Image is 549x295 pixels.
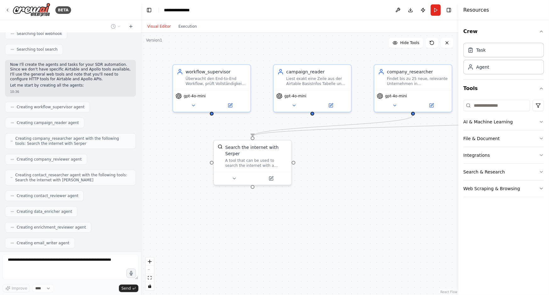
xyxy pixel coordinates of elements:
[463,23,544,40] button: Crew
[146,38,162,43] div: Version 1
[463,80,544,97] button: Tools
[186,76,247,86] div: Überwacht den End-to-End Workflow, prüft Vollständigkeit aller Schritte, bricht bei kritischen Lü...
[143,23,175,30] button: Visual Editor
[463,114,544,130] button: AI & Machine Learning
[17,193,78,198] span: Creating contact_reviewer agent
[17,209,72,214] span: Creating data_enricher agent
[146,266,154,274] button: zoom out
[172,64,251,112] div: workflow_supervisorÜberwacht den End-to-End Workflow, prüft Vollständigkeit aller Schritte, brich...
[146,274,154,282] button: fit view
[463,164,544,180] button: Search & Research
[17,31,62,36] span: Searching tool webhook
[15,136,131,146] span: Creating company_researcher agent with the following tools: Search the internet with Serper
[146,258,154,266] button: zoom in
[184,94,206,99] span: gpt-4o-mini
[387,76,448,86] div: Findet bis zu 25 neue, relevante Unternehmen in {target_industry} und {target_region}, die perfek...
[145,6,154,14] button: Hide left sidebar
[3,284,30,292] button: Improve
[225,144,288,157] div: Search the internet with Serper
[463,130,544,147] button: File & Document
[286,76,347,86] div: Liest exakt eine Zeile aus der Airtable BasisInfos Tabelle und extrahiert alle relevanten Campaig...
[400,40,419,45] span: Hide Tools
[126,23,136,30] button: Start a new chat
[17,105,85,110] span: Creating workflow_supervisor agent
[119,285,138,292] button: Send
[440,290,457,294] a: React Flow attribution
[463,180,544,197] button: Web Scraping & Browsing
[249,116,416,136] g: Edge from b763ed43-3822-4f5f-8b75-f5c6f9f80529 to 091d863c-3f40-480b-b375-511e1402c89c
[387,69,448,75] div: company_researcher
[164,7,195,13] nav: breadcrumb
[10,89,131,94] div: 10:36
[17,120,79,125] span: Creating campaign_reader agent
[225,158,288,168] div: A tool that can be used to search the internet with a search_query. Supports different search typ...
[476,64,489,70] div: Agent
[313,102,349,109] button: Open in side panel
[273,64,352,112] div: campaign_readerLiest exakt eine Zeile aus der Airtable BasisInfos Tabelle und extrahiert alle rel...
[463,147,544,163] button: Integrations
[126,269,136,278] button: Click to speak your automation idea
[12,286,27,291] span: Improve
[213,140,292,185] div: SerperDevToolSearch the internet with SerperA tool that can be used to search the internet with a...
[17,241,70,246] span: Creating email_writer agent
[284,94,306,99] span: gpt-4o-mini
[108,23,123,30] button: Switch to previous chat
[463,6,489,14] h4: Resources
[186,69,247,75] div: workflow_supervisor
[17,225,86,230] span: Creating enrichment_reviewer agent
[374,64,452,112] div: company_researcherFindet bis zu 25 neue, relevante Unternehmen in {target_industry} und {target_r...
[253,175,289,182] button: Open in side panel
[146,282,154,290] button: toggle interactivity
[218,144,223,149] img: SerperDevTool
[55,6,71,14] div: BETA
[146,258,154,290] div: React Flow controls
[13,3,50,17] img: Logo
[463,97,544,202] div: Tools
[175,23,201,30] button: Execution
[286,69,347,75] div: campaign_reader
[17,47,58,52] span: Searching tool search
[17,157,82,162] span: Creating company_reviewer agent
[15,173,131,183] span: Creating contact_researcher agent with the following tools: Search the internet with [PERSON_NAME]
[389,38,423,48] button: Hide Tools
[10,62,131,82] p: Now I'll create the agents and tasks for your SDR automation. Since we don't have specific Airtab...
[10,83,131,88] p: Let me start by creating all the agents:
[121,286,131,291] span: Send
[414,102,449,109] button: Open in side panel
[212,102,248,109] button: Open in side panel
[463,40,544,79] div: Crew
[385,94,407,99] span: gpt-4o-mini
[476,47,486,53] div: Task
[445,6,453,14] button: Hide right sidebar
